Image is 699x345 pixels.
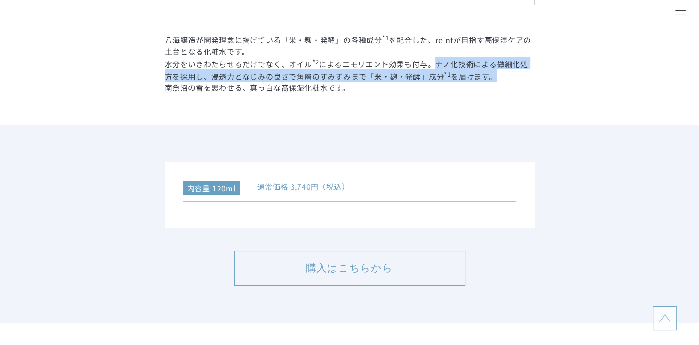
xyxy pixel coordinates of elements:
p: 水分をいきわたらせるだけでなく、オイル によるエモリエント効果も付与。ナノ化技術による微細化処方を採用し、浸透力となじみの良さで角層のすみずみまで「米・麹・発酵」成分 を届けます。 [165,57,535,82]
dd: 八海醸造が開発理念に掲げている「米・麹・発酵」の各種成分 を配合した、reintが目指す高保湿ケアの土台となる化粧水です。 [165,33,535,93]
img: topに戻る [659,313,670,324]
p: 通常価格 3,740円（税込） [257,181,516,195]
p: 南魚沼の雪を思わせる、真っ白な高保湿化粧水です。 [165,82,535,93]
p: 内容量 120ml [183,181,240,195]
a: 購入はこちらから [234,251,465,286]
